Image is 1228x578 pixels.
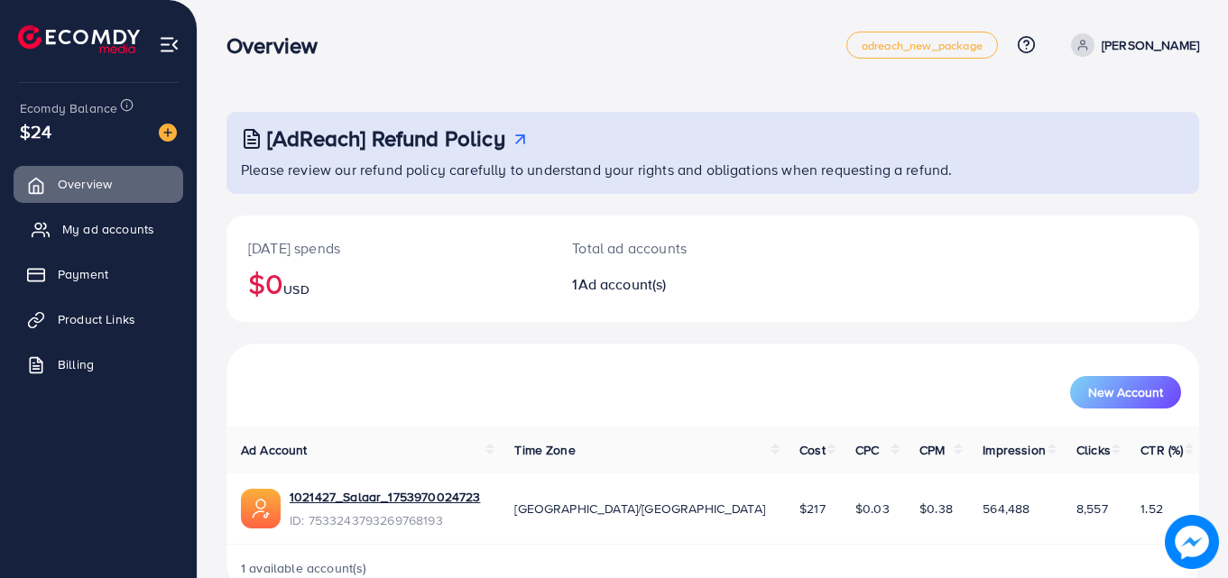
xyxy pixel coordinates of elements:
span: Time Zone [514,441,575,459]
span: Impression [983,441,1046,459]
a: 1021427_Salaar_1753970024723 [290,488,480,506]
h2: 1 [572,276,772,293]
button: New Account [1070,376,1181,408]
img: image [1165,515,1219,569]
a: Payment [14,256,183,292]
span: Clicks [1076,441,1111,459]
img: menu [159,34,180,55]
span: Cost [799,441,826,459]
p: Total ad accounts [572,237,772,259]
span: New Account [1088,386,1163,399]
img: ic-ads-acc.e4c84228.svg [241,489,281,528]
span: Overview [58,175,112,193]
span: 564,488 [983,500,1029,518]
span: Product Links [58,310,135,328]
p: [PERSON_NAME] [1102,34,1199,56]
span: [GEOGRAPHIC_DATA]/[GEOGRAPHIC_DATA] [514,500,765,518]
a: adreach_new_package [846,32,998,59]
a: Billing [14,346,183,382]
span: $217 [799,500,826,518]
span: ID: 7533243793269768193 [290,511,480,529]
p: Please review our refund policy carefully to understand your rights and obligations when requesti... [241,159,1188,180]
span: 1.52 [1140,500,1163,518]
span: USD [283,280,309,298]
h3: Overview [226,32,332,59]
h2: $0 [248,266,529,300]
span: My ad accounts [62,220,154,238]
span: Ad Account [241,441,308,459]
span: CTR (%) [1140,441,1183,459]
span: Ad account(s) [578,274,667,294]
a: Product Links [14,301,183,337]
span: Billing [58,355,94,373]
h3: [AdReach] Refund Policy [267,125,505,151]
a: Overview [14,166,183,202]
span: CPM [919,441,945,459]
span: 8,557 [1076,500,1108,518]
span: $0.03 [855,500,890,518]
span: Payment [58,265,108,283]
span: $24 [20,118,51,144]
span: 1 available account(s) [241,559,367,577]
img: logo [18,25,140,53]
p: [DATE] spends [248,237,529,259]
span: adreach_new_package [862,40,983,51]
span: Ecomdy Balance [20,99,117,117]
a: My ad accounts [14,211,183,247]
span: $0.38 [919,500,953,518]
a: [PERSON_NAME] [1064,33,1199,57]
span: CPC [855,441,879,459]
img: image [159,124,177,142]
